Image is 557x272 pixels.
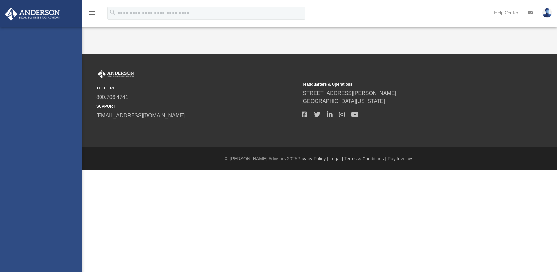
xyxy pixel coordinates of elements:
img: User Pic [542,8,552,18]
a: Privacy Policy | [297,156,328,161]
a: 800.706.4741 [96,94,128,100]
img: Anderson Advisors Platinum Portal [3,8,62,21]
a: Legal | [330,156,343,161]
img: Anderson Advisors Platinum Portal [96,70,135,79]
a: Pay Invoices [388,156,413,161]
a: [EMAIL_ADDRESS][DOMAIN_NAME] [96,113,185,118]
a: [GEOGRAPHIC_DATA][US_STATE] [302,98,385,104]
i: search [109,9,116,16]
i: menu [88,9,96,17]
a: Terms & Conditions | [344,156,386,161]
small: TOLL FREE [96,85,297,91]
small: Headquarters & Operations [302,81,502,87]
a: [STREET_ADDRESS][PERSON_NAME] [302,90,396,96]
a: menu [88,12,96,17]
small: SUPPORT [96,104,297,109]
div: © [PERSON_NAME] Advisors 2025 [82,155,557,162]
